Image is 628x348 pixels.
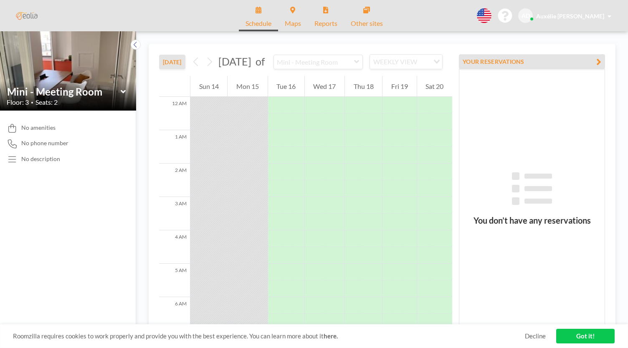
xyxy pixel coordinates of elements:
span: WEEKLY VIEW [372,56,419,67]
span: No phone number [21,139,68,147]
img: organization-logo [13,8,40,24]
div: 6 AM [159,297,190,330]
span: Floor: 3 [7,98,29,106]
span: Roomzilla requires cookies to work properly and provide you with the best experience. You can lea... [13,332,525,340]
div: Sun 14 [190,76,227,97]
div: 1 AM [159,130,190,164]
a: Got it! [556,329,615,343]
input: Search for option [420,56,428,67]
span: • [31,100,33,105]
span: No amenities [21,124,56,131]
input: Mini - Meeting Room [7,86,121,98]
a: here. [324,332,338,340]
div: Tue 16 [268,76,304,97]
input: Mini - Meeting Room [274,55,354,69]
span: Maps [285,20,301,27]
div: 3 AM [159,197,190,230]
div: Fri 19 [382,76,416,97]
div: Search for option [370,55,442,69]
span: AD [522,12,530,20]
div: 5 AM [159,264,190,297]
span: Other sites [351,20,383,27]
span: of [256,55,265,68]
button: YOUR RESERVATIONS [459,54,605,69]
span: [DATE] [218,55,251,68]
span: Seats: 2 [35,98,58,106]
div: No description [21,155,60,163]
h3: You don’t have any reservations [459,215,605,226]
div: 12 AM [159,97,190,130]
div: Sat 20 [417,76,452,97]
div: 2 AM [159,164,190,197]
button: [DATE] [159,55,185,69]
div: Wed 17 [305,76,344,97]
div: Thu 18 [345,76,382,97]
span: Reports [314,20,337,27]
span: Schedule [246,20,271,27]
div: Mon 15 [228,76,267,97]
div: 4 AM [159,230,190,264]
a: Decline [525,332,546,340]
span: Auxélie [PERSON_NAME] [536,13,604,20]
